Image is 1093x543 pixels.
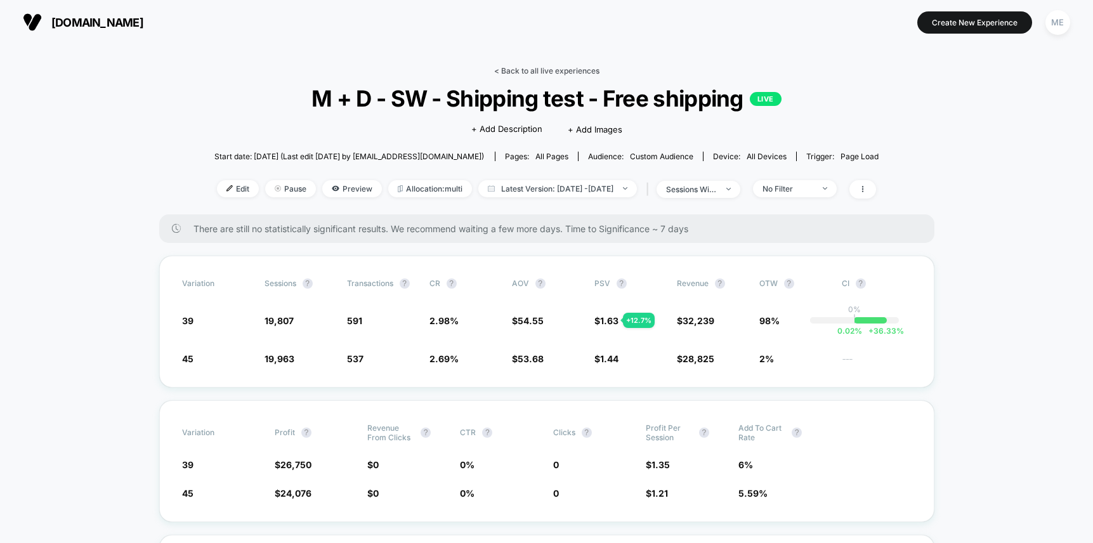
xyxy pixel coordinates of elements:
[643,180,657,199] span: |
[750,92,782,106] p: LIVE
[275,488,311,499] span: $
[823,187,827,190] img: end
[588,152,693,161] div: Audience:
[478,180,637,197] span: Latest Version: [DATE] - [DATE]
[868,326,874,336] span: +
[505,152,568,161] div: Pages:
[429,353,459,364] span: 2.69 %
[553,488,559,499] span: 0
[447,278,457,289] button: ?
[367,423,414,442] span: Revenue From Clicks
[347,278,393,288] span: Transactions
[512,353,544,364] span: $
[398,185,403,192] img: rebalance
[429,315,459,326] span: 2.98 %
[837,326,862,336] span: 0.02 %
[651,459,670,470] span: 1.35
[853,314,856,324] p: |
[738,459,753,470] span: 6 %
[303,278,313,289] button: ?
[301,428,311,438] button: ?
[518,315,544,326] span: 54.55
[182,488,193,499] span: 45
[265,315,294,326] span: 19,807
[214,152,484,161] span: Start date: [DATE] (Last edit [DATE] by [EMAIL_ADDRESS][DOMAIN_NAME])
[367,488,379,499] span: $
[623,313,655,328] div: + 12.7 %
[762,184,813,193] div: No Filter
[182,353,193,364] span: 45
[848,304,861,314] p: 0%
[182,459,193,470] span: 39
[841,152,879,161] span: Page Load
[460,488,475,499] span: 0 %
[1042,10,1074,36] button: ME
[553,459,559,470] span: 0
[512,278,529,288] span: AOV
[738,488,768,499] span: 5.59 %
[421,428,431,438] button: ?
[512,315,544,326] span: $
[747,152,787,161] span: all devices
[518,353,544,364] span: 53.68
[322,180,382,197] span: Preview
[677,315,714,326] span: $
[677,278,709,288] span: Revenue
[482,428,492,438] button: ?
[792,428,802,438] button: ?
[683,315,714,326] span: 32,239
[193,223,909,234] span: There are still no statistically significant results. We recommend waiting a few more days . Time...
[594,278,610,288] span: PSV
[715,278,725,289] button: ?
[666,185,717,194] div: sessions with impression
[806,152,879,161] div: Trigger:
[347,353,363,364] span: 537
[535,152,568,161] span: all pages
[265,180,316,197] span: Pause
[759,353,774,364] span: 2%
[488,185,495,192] img: calendar
[623,187,627,190] img: end
[19,12,147,32] button: [DOMAIN_NAME]
[683,353,714,364] span: 28,825
[265,278,296,288] span: Sessions
[856,278,866,289] button: ?
[917,11,1032,34] button: Create New Experience
[23,13,42,32] img: Visually logo
[553,428,575,437] span: Clicks
[651,488,668,499] span: 1.21
[568,124,622,134] span: + Add Images
[842,278,912,289] span: CI
[582,428,592,438] button: ?
[373,459,379,470] span: 0
[471,123,542,136] span: + Add Description
[600,353,618,364] span: 1.44
[703,152,796,161] span: Device:
[373,488,379,499] span: 0
[460,428,476,437] span: CTR
[1045,10,1070,35] div: ME
[594,315,618,326] span: $
[600,315,618,326] span: 1.63
[617,278,627,289] button: ?
[265,353,294,364] span: 19,963
[280,459,311,470] span: 26,750
[726,188,731,190] img: end
[275,185,281,192] img: end
[630,152,693,161] span: Custom Audience
[429,278,440,288] span: CR
[182,315,193,326] span: 39
[460,459,475,470] span: 0 %
[275,428,295,437] span: Profit
[535,278,546,289] button: ?
[646,488,668,499] span: $
[842,355,912,365] span: ---
[182,423,252,442] span: Variation
[217,180,259,197] span: Edit
[182,278,252,289] span: Variation
[275,459,311,470] span: $
[759,278,829,289] span: OTW
[388,180,472,197] span: Allocation: multi
[699,428,709,438] button: ?
[280,488,311,499] span: 24,076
